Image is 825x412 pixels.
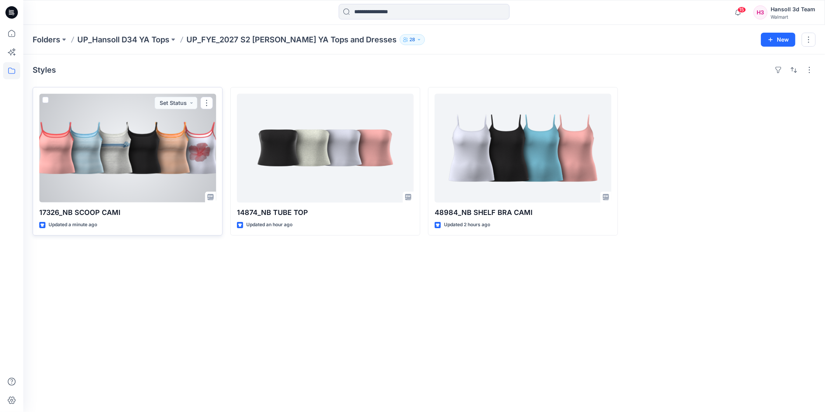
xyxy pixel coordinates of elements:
[49,221,97,229] p: Updated a minute ago
[754,5,768,19] div: H3
[246,221,292,229] p: Updated an hour ago
[444,221,490,229] p: Updated 2 hours ago
[761,33,795,47] button: New
[435,94,611,203] a: 48984_NB SHELF BRA CAMI
[409,35,415,44] p: 28
[33,65,56,75] h4: Styles
[771,5,815,14] div: Hansoll 3d Team
[738,7,746,13] span: 15
[39,207,216,218] p: 17326_NB SCOOP CAMI
[771,14,815,20] div: Walmart
[237,94,414,203] a: 14874_NB TUBE TOP
[186,34,397,45] p: UP_FYE_2027 S2 [PERSON_NAME] YA Tops and Dresses
[435,207,611,218] p: 48984_NB SHELF BRA CAMI
[400,34,425,45] button: 28
[237,207,414,218] p: 14874_NB TUBE TOP
[77,34,169,45] a: UP_Hansoll D34 YA Tops
[33,34,60,45] a: Folders
[39,94,216,203] a: 17326_NB SCOOP CAMI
